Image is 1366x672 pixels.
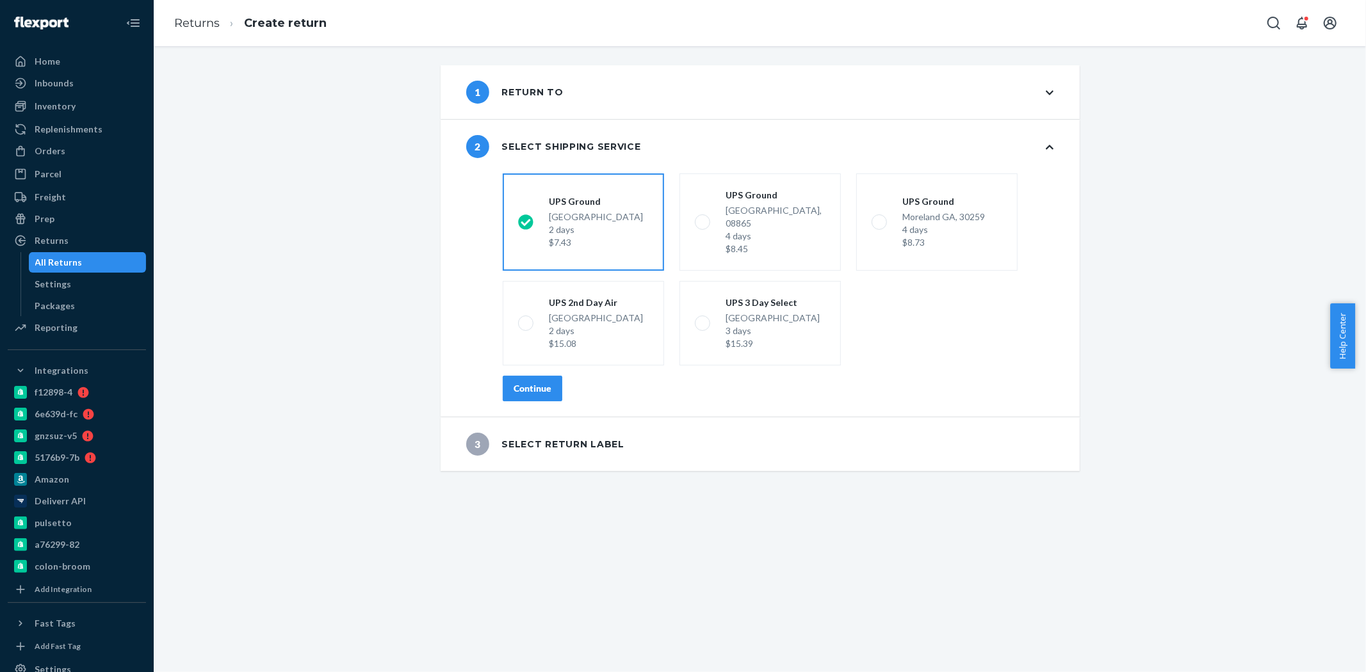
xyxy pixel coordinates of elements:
[726,312,820,350] div: [GEOGRAPHIC_DATA]
[35,256,83,269] div: All Returns
[514,382,551,395] div: Continue
[35,451,79,464] div: 5176b9-7b
[8,382,146,403] a: f12898-4
[1289,10,1315,36] button: Open notifications
[35,77,74,90] div: Inbounds
[35,538,79,551] div: a76299-82
[8,164,146,184] a: Parcel
[35,617,76,630] div: Fast Tags
[164,4,337,42] ol: breadcrumbs
[902,195,985,208] div: UPS Ground
[726,243,825,255] div: $8.45
[503,376,562,401] button: Continue
[466,135,641,158] div: Select shipping service
[35,429,77,442] div: gnzsuz-v5
[29,296,147,316] a: Packages
[8,491,146,511] a: Deliverr API
[902,211,985,249] div: Moreland GA, 30259
[35,212,54,225] div: Prep
[8,556,146,577] a: colon-broom
[8,639,146,654] a: Add Fast Tag
[549,337,643,350] div: $15.08
[8,317,146,338] a: Reporting
[14,17,69,29] img: Flexport logo
[549,296,643,309] div: UPS 2nd Day Air
[35,278,72,291] div: Settings
[8,96,146,116] a: Inventory
[35,560,90,573] div: colon-broom
[35,100,76,113] div: Inventory
[8,73,146,93] a: Inbounds
[35,386,72,399] div: f12898-4
[466,81,489,104] span: 1
[902,236,985,249] div: $8.73
[35,234,69,247] div: Returns
[8,141,146,161] a: Orders
[549,211,643,249] div: [GEOGRAPHIC_DATA]
[8,513,146,533] a: pulsetto
[244,16,327,30] a: Create return
[902,223,985,236] div: 4 days
[8,209,146,229] a: Prep
[35,145,65,157] div: Orders
[174,16,220,30] a: Returns
[35,123,102,136] div: Replenishments
[726,230,825,243] div: 4 days
[35,584,92,595] div: Add Integration
[29,274,147,294] a: Settings
[1317,10,1343,36] button: Open account menu
[35,641,81,652] div: Add Fast Tag
[35,321,77,334] div: Reporting
[726,324,820,337] div: 3 days
[35,408,77,420] div: 6e639d-fc
[8,119,146,140] a: Replenishments
[466,433,489,456] span: 3
[8,613,146,634] button: Fast Tags
[549,236,643,249] div: $7.43
[726,296,820,309] div: UPS 3 Day Select
[8,534,146,555] a: a76299-82
[726,337,820,350] div: $15.39
[8,187,146,207] a: Freight
[549,312,643,350] div: [GEOGRAPHIC_DATA]
[549,223,643,236] div: 2 days
[35,516,72,529] div: pulsetto
[8,230,146,251] a: Returns
[8,51,146,72] a: Home
[35,168,61,180] div: Parcel
[29,252,147,273] a: All Returns
[466,135,489,158] span: 2
[120,10,146,36] button: Close Navigation
[726,204,825,255] div: [GEOGRAPHIC_DATA], 08865
[8,426,146,446] a: gnzsuz-v5
[8,404,146,424] a: 6e639d-fc
[35,191,66,204] div: Freight
[35,300,76,312] div: Packages
[8,469,146,490] a: Amazon
[35,55,60,68] div: Home
[1330,303,1355,369] button: Help Center
[726,189,825,202] div: UPS Ground
[8,582,146,597] a: Add Integration
[8,360,146,381] button: Integrations
[35,495,86,508] div: Deliverr API
[466,81,564,104] div: Return to
[8,447,146,468] a: 5176b9-7b
[35,364,88,377] div: Integrations
[466,433,624,456] div: Select return label
[549,195,643,208] div: UPS Ground
[35,473,69,486] div: Amazon
[1261,10,1287,36] button: Open Search Box
[549,324,643,337] div: 2 days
